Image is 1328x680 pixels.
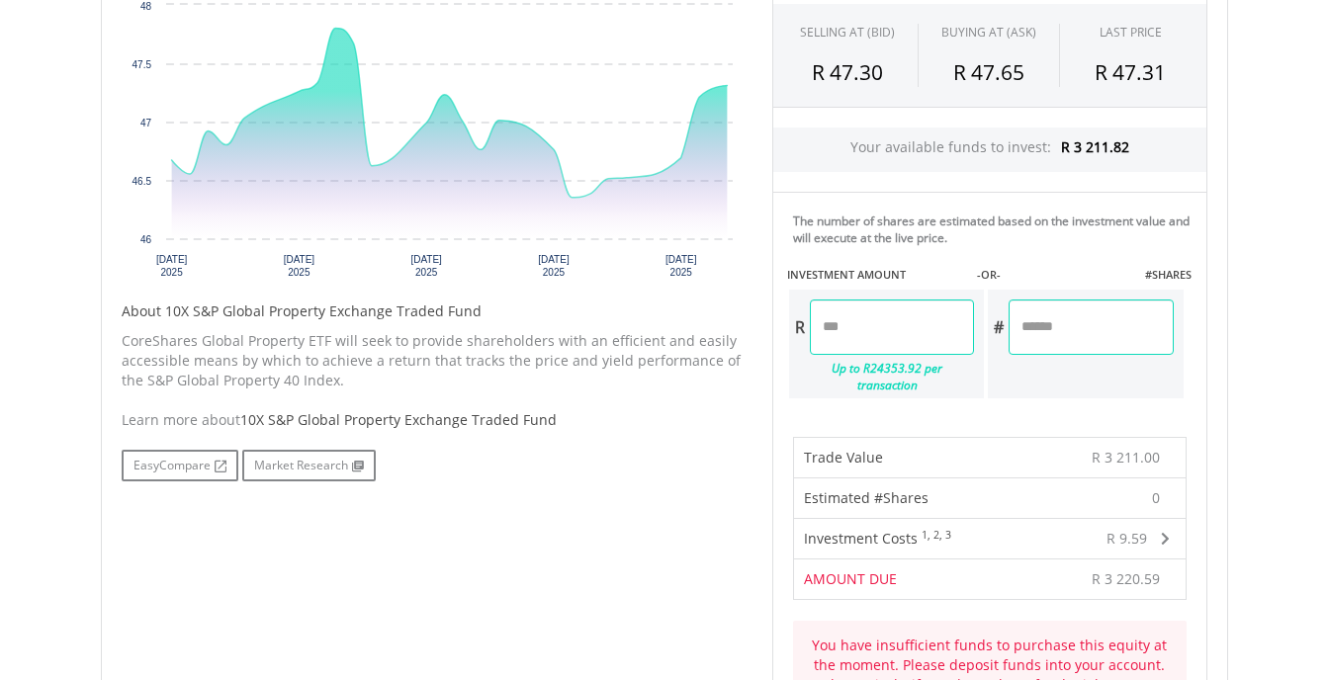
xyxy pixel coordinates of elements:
div: Your available funds to invest: [773,127,1206,172]
div: LAST PRICE [1100,24,1162,41]
span: R 47.31 [1095,58,1166,86]
text: 46 [139,234,151,245]
div: R [789,299,810,355]
text: 48 [139,1,151,12]
sup: 1, 2, 3 [922,528,951,542]
span: R 47.30 [812,58,883,86]
span: R 9.59 [1107,529,1147,548]
label: INVESTMENT AMOUNT [787,267,906,283]
label: -OR- [977,267,1001,283]
span: AMOUNT DUE [804,569,897,588]
text: 47.5 [132,59,151,70]
a: Market Research [242,450,376,481]
text: 46.5 [132,176,151,187]
a: EasyCompare [122,450,238,481]
label: #SHARES [1145,267,1192,283]
div: Learn more about [122,410,743,430]
span: R 47.65 [953,58,1024,86]
span: R 3 211.00 [1092,448,1160,467]
text: [DATE] 2025 [283,254,314,278]
h5: About 10X S&P Global Property Exchange Traded Fund [122,301,743,321]
span: 0 [1152,488,1160,508]
span: 10X S&P Global Property Exchange Traded Fund [240,410,557,429]
p: CoreShares Global Property ETF will seek to provide shareholders with an efficient and easily acc... [122,331,743,390]
span: R 3 220.59 [1092,569,1160,588]
span: BUYING AT (ASK) [941,24,1036,41]
span: Estimated #Shares [804,488,929,507]
text: 47 [139,118,151,128]
div: # [988,299,1009,355]
text: [DATE] 2025 [410,254,442,278]
div: SELLING AT (BID) [800,24,895,41]
text: [DATE] 2025 [155,254,187,278]
text: [DATE] 2025 [664,254,696,278]
text: [DATE] 2025 [538,254,570,278]
div: Up to R24353.92 per transaction [789,355,975,398]
span: Trade Value [804,448,883,467]
span: R 3 211.82 [1061,137,1129,156]
div: The number of shares are estimated based on the investment value and will execute at the live price. [793,212,1198,246]
span: Investment Costs [804,529,918,548]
